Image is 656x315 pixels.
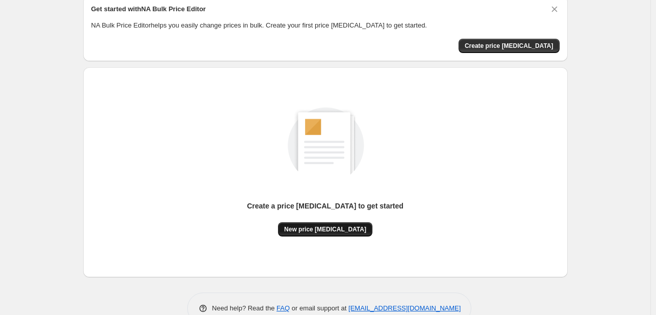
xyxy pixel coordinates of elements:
[284,225,366,233] span: New price [MEDICAL_DATA]
[212,304,277,312] span: Need help? Read the
[348,304,461,312] a: [EMAIL_ADDRESS][DOMAIN_NAME]
[278,222,372,237] button: New price [MEDICAL_DATA]
[247,201,403,211] p: Create a price [MEDICAL_DATA] to get started
[549,4,560,14] button: Dismiss card
[276,304,290,312] a: FAQ
[91,20,560,31] p: NA Bulk Price Editor helps you easily change prices in bulk. Create your first price [MEDICAL_DAT...
[290,304,348,312] span: or email support at
[465,42,553,50] span: Create price [MEDICAL_DATA]
[459,39,560,53] button: Create price change job
[91,4,206,14] h2: Get started with NA Bulk Price Editor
